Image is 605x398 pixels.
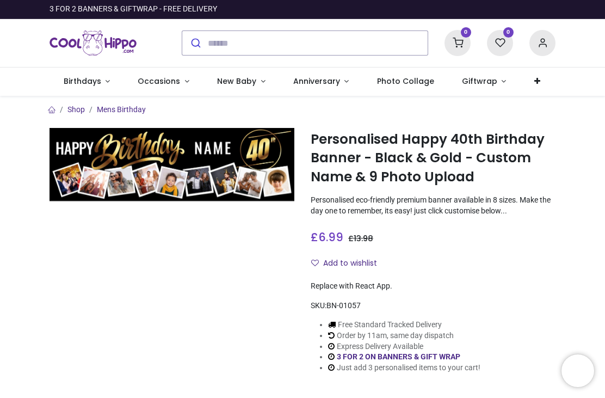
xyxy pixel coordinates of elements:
a: Giftwrap [448,68,520,96]
span: £ [348,233,373,244]
li: Order by 11am, same day dispatch [328,330,480,341]
a: 0 [445,38,471,47]
span: 13.98 [354,233,373,244]
a: Birthdays [50,68,124,96]
span: New Baby [217,76,256,87]
span: Occasions [138,76,180,87]
a: Logo of Cool Hippo [50,28,137,58]
a: 0 [487,38,513,47]
i: Add to wishlist [311,259,319,267]
div: SKU: [311,301,555,311]
div: 3 FOR 2 BANNERS & GIFTWRAP - FREE DELIVERY [50,4,217,15]
div: Replace with React App. [311,281,555,292]
span: 6.99 [318,229,343,245]
span: Anniversary [293,76,340,87]
a: Shop [67,105,85,114]
a: New Baby [203,68,280,96]
a: Occasions [124,68,203,96]
sup: 0 [461,27,471,38]
img: Personalised Happy 40th Birthday Banner - Black & Gold - Custom Name & 9 Photo Upload [50,128,294,201]
span: BN-01057 [326,301,361,310]
li: Just add 3 personalised items to your cart! [328,363,480,373]
iframe: Customer reviews powered by Trustpilot [327,4,555,15]
li: Express Delivery Available [328,341,480,352]
h1: Personalised Happy 40th Birthday Banner - Black & Gold - Custom Name & 9 Photo Upload [311,130,555,186]
img: Cool Hippo [50,28,137,58]
button: Submit [182,31,208,55]
li: Free Standard Tracked Delivery [328,320,480,330]
a: 3 FOR 2 ON BANNERS & GIFT WRAP [337,352,460,361]
span: Birthdays [64,76,101,87]
span: Giftwrap [462,76,497,87]
button: Add to wishlistAdd to wishlist [311,254,386,273]
sup: 0 [503,27,514,38]
a: Anniversary [279,68,363,96]
span: £ [311,229,343,245]
span: Photo Collage [377,76,434,87]
a: Mens Birthday [97,105,146,114]
iframe: Brevo live chat [561,354,594,387]
p: Personalised eco-friendly premium banner available in 8 sizes. Make the day one to remember, its ... [311,195,555,216]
